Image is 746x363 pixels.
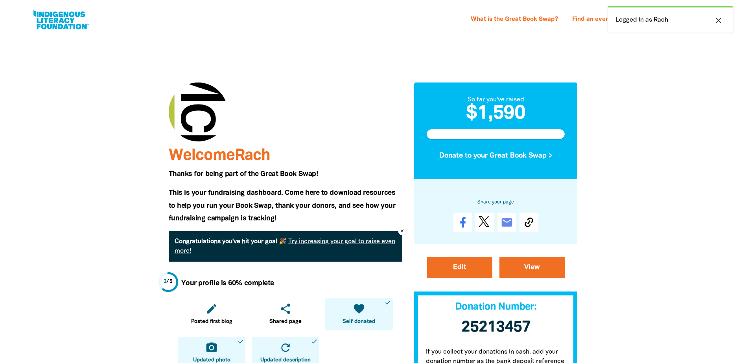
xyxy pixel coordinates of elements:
[343,318,375,326] span: Self donated
[325,298,392,330] a: favoriteSelf donateddone
[427,198,565,207] h6: Share your page
[311,338,318,345] i: done
[427,95,565,104] div: So far you've raised
[519,213,538,232] button: Copy Link
[499,257,565,278] a: View
[181,280,274,286] strong: Your profile is 60% complete
[279,341,292,354] i: refresh
[169,148,270,163] span: Welcome Rach
[497,213,516,232] a: email
[714,16,723,25] i: close
[466,13,563,26] a: What is the Great Book Swap?
[461,320,530,335] span: 25213457
[398,227,406,235] button: close
[427,104,565,123] h2: $1,590
[175,239,287,244] strong: Congratulations you've hit your goal 🎉
[453,213,472,232] a: Share
[164,278,173,286] div: / 5
[169,190,396,222] span: This is your fundraising dashboard. Come here to download resources to help you run your Book Swa...
[279,302,292,315] i: share
[191,318,232,326] span: Posted first blog
[178,298,245,330] a: editPosted first blog
[427,257,492,278] a: Edit
[205,341,218,354] i: camera_alt
[164,279,167,284] span: 3
[205,302,218,315] i: edit
[427,145,565,167] button: Donate to your Great Book Swap >
[384,299,391,306] i: done
[237,338,244,345] i: done
[269,318,302,326] span: Shared page
[400,227,405,235] i: close
[501,216,513,229] i: email
[353,302,365,315] i: favorite
[475,213,494,232] a: Post
[711,15,726,26] button: close
[567,13,616,26] a: Find an event
[169,171,318,177] span: Thanks for being part of the Great Book Swap!
[252,298,319,330] a: shareShared page
[608,6,733,33] div: Logged in as Rach
[455,302,536,312] span: Donation Number:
